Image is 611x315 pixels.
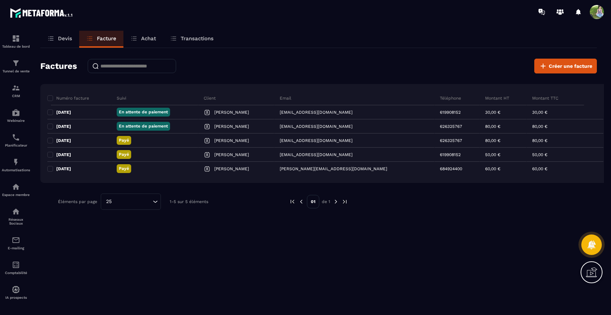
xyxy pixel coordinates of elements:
[12,108,20,117] img: automations
[101,194,161,210] div: Search for option
[119,151,129,157] p: Payé
[56,152,71,157] p: [DATE]
[204,165,249,172] a: [PERSON_NAME]
[40,59,77,73] h2: Factures
[58,199,97,204] p: Éléments par page
[2,128,30,153] a: schedulerschedulerPlanificateur
[12,285,20,294] img: automations
[2,29,30,54] a: formationformationTableau de bord
[2,78,30,103] a: formationformationCRM
[2,44,30,48] p: Tableau de bord
[58,35,72,42] p: Devis
[181,35,214,42] p: Transactions
[40,31,79,48] a: Devis
[2,255,30,280] a: accountantaccountantComptabilité
[2,202,30,231] a: social-networksocial-networkRéseaux Sociaux
[12,158,20,166] img: automations
[2,168,30,172] p: Automatisations
[56,95,89,101] p: Numéro facture
[2,143,30,147] p: Planificateur
[56,109,71,115] p: [DATE]
[333,198,339,205] img: next
[2,218,30,225] p: Réseaux Sociaux
[12,34,20,43] img: formation
[117,95,126,101] p: Suivi
[12,59,20,67] img: formation
[2,103,30,128] a: automationsautomationsWebinaire
[485,95,509,101] p: Montant HT
[204,109,249,116] a: [PERSON_NAME]
[12,84,20,92] img: formation
[280,95,291,101] p: Email
[289,198,296,205] img: prev
[56,138,71,143] p: [DATE]
[141,35,156,42] p: Achat
[2,193,30,197] p: Espace membre
[532,95,558,101] p: Montant TTC
[440,95,461,101] p: Téléphone
[119,109,168,115] p: En attente de paiement
[12,261,20,269] img: accountant
[298,198,304,205] img: prev
[2,94,30,98] p: CRM
[342,198,348,205] img: next
[2,271,30,275] p: Comptabilité
[119,137,129,143] p: Payé
[12,236,20,244] img: email
[10,6,74,19] img: logo
[2,69,30,73] p: Tunnel de vente
[2,296,30,299] p: IA prospects
[204,95,216,101] p: Client
[307,195,319,208] p: 01
[2,231,30,255] a: emailemailE-mailing
[322,199,330,204] p: de 1
[204,151,249,158] a: [PERSON_NAME]
[2,54,30,78] a: formationformationTunnel de vente
[204,123,249,130] a: [PERSON_NAME]
[2,153,30,177] a: automationsautomationsAutomatisations
[12,183,20,191] img: automations
[114,198,151,206] input: Search for option
[56,124,71,129] p: [DATE]
[2,246,30,250] p: E-mailing
[204,137,249,144] a: [PERSON_NAME]
[12,133,20,142] img: scheduler
[2,119,30,123] p: Webinaire
[79,31,123,48] a: Facture
[97,35,116,42] p: Facture
[534,59,597,73] button: Créer une facture
[56,166,71,172] p: [DATE]
[2,177,30,202] a: automationsautomationsEspace membre
[549,63,592,70] span: Créer une facture
[119,166,129,172] p: Payé
[119,123,168,129] p: En attente de paiement
[170,199,208,204] p: 1-5 sur 5 éléments
[12,207,20,216] img: social-network
[104,198,114,206] span: 25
